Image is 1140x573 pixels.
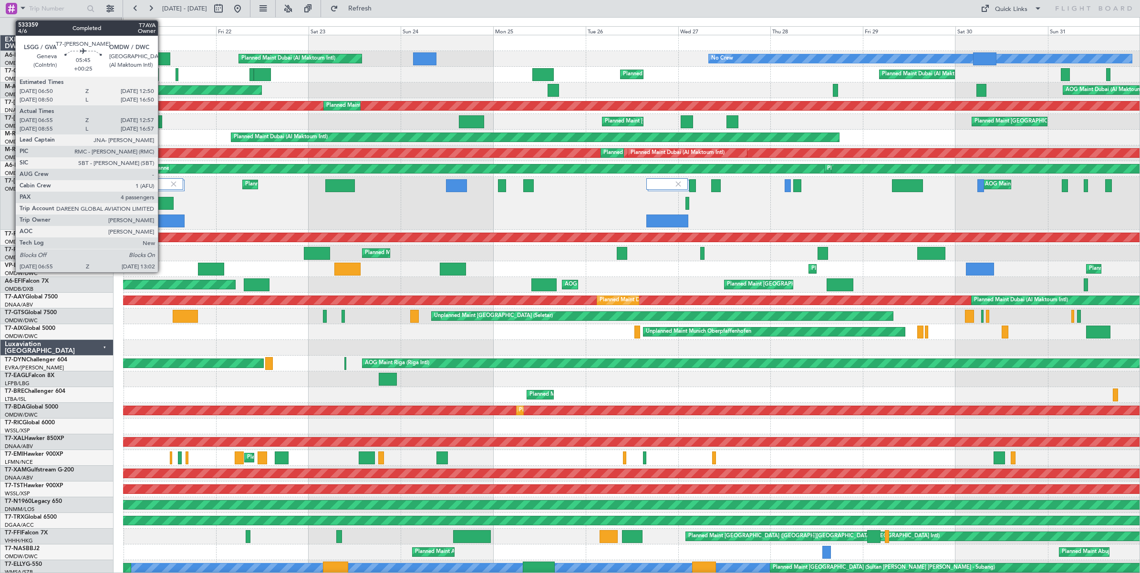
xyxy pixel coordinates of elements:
[401,26,493,35] div: Sun 24
[5,52,27,58] span: A6-KAH
[5,68,30,74] span: T7-ONEX
[5,537,33,544] a: VHHH/HKG
[5,247,25,253] span: T7-FHX
[5,333,38,340] a: OMDW/DWC
[5,326,23,331] span: T7-AIX
[5,75,38,82] a: OMDW/DWC
[5,317,38,324] a: OMDW/DWC
[5,443,33,450] a: DNAA/ABV
[10,19,104,34] button: All Aircraft
[600,293,694,307] div: Planned Maint Dubai (Al Maktoum Intl)
[5,436,64,441] a: T7-XALHawker 850XP
[5,499,31,504] span: T7-N1960
[5,123,33,130] a: OMDB/DXB
[5,100,93,105] a: T7-[PERSON_NAME]Global 6000
[5,326,55,331] a: T7-AIXGlobal 5000
[5,499,62,504] a: T7-N1960Legacy 650
[169,180,178,188] img: gray-close.svg
[5,451,23,457] span: T7-EMI
[5,147,57,153] a: M-RAFIGlobal 7500
[5,138,38,145] a: OMDW/DWC
[326,1,383,16] button: Refresh
[5,436,24,441] span: T7-XAL
[5,483,63,489] a: T7-TSTHawker 900XP
[827,162,986,176] div: Planned Maint [GEOGRAPHIC_DATA] ([GEOGRAPHIC_DATA] Intl)
[241,51,335,66] div: Planned Maint Dubai (Al Maktoum Intl)
[5,170,33,177] a: OMDB/DXB
[5,530,21,536] span: T7-FFI
[5,231,29,237] span: T7-P1MP
[247,450,327,465] div: Planned Maint [PERSON_NAME]
[773,529,940,543] div: [PERSON_NAME][GEOGRAPHIC_DATA] ([GEOGRAPHIC_DATA] Intl)
[974,293,1068,307] div: Planned Maint Dubai (Al Maktoum Intl)
[5,404,26,410] span: T7-BDA
[5,420,55,426] a: T7-RICGlobal 6000
[340,5,380,12] span: Refresh
[493,26,586,35] div: Mon 25
[5,100,60,105] span: T7-[PERSON_NAME]
[5,294,25,300] span: T7-AAY
[976,1,1047,16] button: Quick Links
[5,91,38,98] a: OMDW/DWC
[234,130,328,144] div: Planned Maint Dubai (Al Maktoum Intl)
[5,294,58,300] a: T7-AAYGlobal 7500
[603,146,697,160] div: Planned Maint Dubai (Al Maktoum Intl)
[5,254,38,261] a: OMDW/DWC
[5,147,25,153] span: M-RAFI
[5,553,38,560] a: OMDW/DWC
[5,364,64,371] a: EVRA/[PERSON_NAME]
[5,411,38,419] a: OMDW/DWC
[5,506,34,513] a: DNMM/LOS
[5,163,28,168] span: A6-MAH
[5,270,38,277] a: OMDW/DWC
[5,474,33,481] a: DNAA/ABV
[5,278,49,284] a: A6-EFIFalcon 7X
[5,68,56,74] a: T7-ONEXFalcon 8X
[811,262,905,276] div: Planned Maint Dubai (Al Maktoum Intl)
[678,26,771,35] div: Wed 27
[5,231,52,237] a: T7-P1MPG-650ER
[5,154,38,161] a: OMDW/DWC
[124,26,216,35] div: Thu 21
[29,1,84,16] input: Trip Number
[5,389,24,394] span: T7-BRE
[5,546,40,552] a: T7-NASBBJ2
[5,263,25,268] span: VP-BVV
[5,84,29,90] span: M-AMBR
[770,26,863,35] div: Thu 28
[955,26,1048,35] div: Sat 30
[309,26,401,35] div: Sat 23
[5,546,26,552] span: T7-NAS
[5,278,22,284] span: A6-EFI
[5,310,57,316] a: T7-GTSGlobal 7500
[365,246,515,260] div: Planned Maint [GEOGRAPHIC_DATA] ([GEOGRAPHIC_DATA])
[5,373,54,379] a: T7-EAGLFalcon 8X
[5,380,30,387] a: LFPB/LBG
[5,562,26,567] span: T7-ELLY
[216,26,309,35] div: Fri 22
[688,529,848,543] div: Planned Maint [GEOGRAPHIC_DATA] ([GEOGRAPHIC_DATA] Intl)
[245,177,339,192] div: Planned Maint Dubai (Al Maktoum Intl)
[674,180,683,188] img: gray-close.svg
[5,247,57,253] a: T7-FHXGlobal 5000
[5,404,58,410] a: T7-BDAGlobal 5000
[5,483,23,489] span: T7-TST
[882,67,976,82] div: Planned Maint Dubai (Al Maktoum Intl)
[5,357,26,363] span: T7-DYN
[5,373,28,379] span: T7-EAGL
[565,277,676,292] div: AOG Maint [GEOGRAPHIC_DATA] (Dubai Intl)
[326,99,420,113] div: Planned Maint Dubai (Al Maktoum Intl)
[519,403,613,418] div: Planned Maint Dubai (Al Maktoum Intl)
[995,5,1027,14] div: Quick Links
[5,522,34,529] a: DGAA/ACC
[5,530,48,536] a: T7-FFIFalcon 7X
[25,23,101,30] span: All Aircraft
[434,309,553,323] div: Unplanned Maint [GEOGRAPHIC_DATA] (Seletar)
[5,420,22,426] span: T7-RIC
[974,114,1134,129] div: Planned Maint [GEOGRAPHIC_DATA] ([GEOGRAPHIC_DATA] Intl)
[5,467,74,473] a: T7-XAMGulfstream G-200
[586,26,678,35] div: Tue 26
[863,26,955,35] div: Fri 29
[5,185,38,193] a: OMDW/DWC
[5,115,93,121] a: T7-[PERSON_NAME]Global 6000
